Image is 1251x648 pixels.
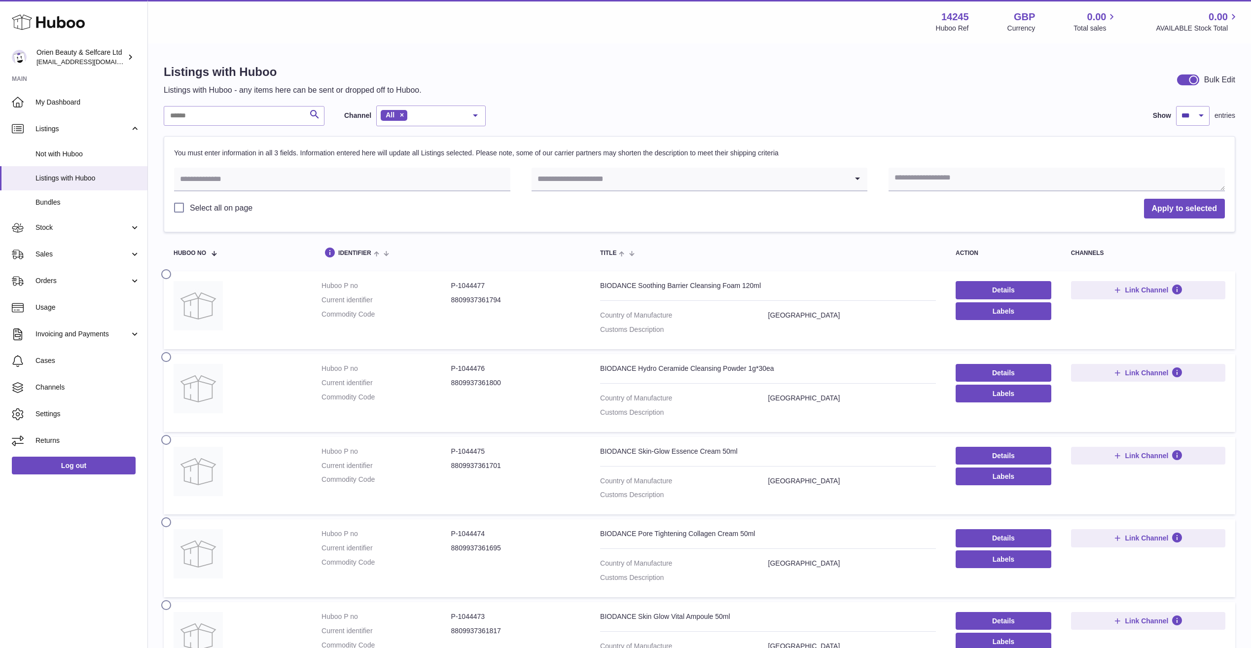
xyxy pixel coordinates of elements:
dd: P-1044474 [451,529,581,539]
h1: Listings with Huboo [164,64,422,80]
span: Bundles [36,198,140,207]
dd: P-1044477 [451,281,581,290]
span: 0.00 [1209,10,1228,24]
label: Show [1153,111,1171,120]
dt: Current identifier [322,378,451,388]
div: BIODANCE Hydro Ceramide Cleansing Powder 1g*30ea [600,364,936,373]
button: Link Channel [1071,447,1225,465]
dt: Huboo P no [322,447,451,456]
div: Currency [1007,24,1036,33]
dd: P-1044473 [451,612,581,621]
div: BIODANCE Pore Tightening Collagen Cream 50ml [600,529,936,539]
p: Listings with Huboo - any items here can be sent or dropped off to Huboo. [164,85,422,96]
span: All [386,111,394,119]
input: Search for option [532,168,848,190]
img: BIODANCE Hydro Ceramide Cleansing Powder 1g*30ea [174,364,223,413]
span: Link Channel [1125,534,1168,542]
span: Stock [36,223,130,232]
a: 0.00 Total sales [1073,10,1117,33]
span: Invoicing and Payments [36,329,130,339]
dt: Commodity Code [322,393,451,402]
dt: Huboo P no [322,529,451,539]
button: Link Channel [1071,529,1225,547]
img: BIODANCE Pore Tightening Collagen Cream 50ml [174,529,223,578]
span: Listings [36,124,130,134]
dt: Country of Manufacture [600,394,768,403]
dd: 8809937361695 [451,543,581,553]
span: Link Channel [1125,616,1168,625]
button: Labels [956,468,1051,485]
img: marketplace@orientrade.com [12,50,27,65]
dt: Customs Description [600,325,768,334]
span: AVAILABLE Stock Total [1156,24,1239,33]
div: channels [1071,250,1225,256]
a: Details [956,364,1051,382]
dt: Commodity Code [322,475,451,484]
span: Link Channel [1125,451,1168,460]
span: Total sales [1073,24,1117,33]
dd: [GEOGRAPHIC_DATA] [768,311,936,320]
span: 0.00 [1087,10,1107,24]
dt: Commodity Code [322,310,451,319]
span: Huboo no [174,250,206,256]
a: Log out [12,457,136,474]
button: Apply to selected [1144,199,1225,219]
dt: Country of Manufacture [600,559,768,568]
button: Link Channel [1071,281,1225,299]
dt: Huboo P no [322,364,451,373]
button: Labels [956,550,1051,568]
label: Select all on page [174,203,252,214]
div: Search for option [532,168,868,191]
div: Orien Beauty & Selfcare Ltd [36,48,125,67]
dd: 8809937361794 [451,295,581,305]
dt: Customs Description [600,408,768,417]
div: Bulk Edit [1204,74,1235,85]
a: Details [956,612,1051,630]
a: Details [956,529,1051,547]
span: Link Channel [1125,368,1168,377]
strong: GBP [1014,10,1035,24]
dt: Huboo P no [322,281,451,290]
dd: 8809937361701 [451,461,581,470]
span: Orders [36,276,130,286]
dd: [GEOGRAPHIC_DATA] [768,394,936,403]
dt: Huboo P no [322,612,451,621]
span: Sales [36,250,130,259]
dt: Customs Description [600,490,768,500]
div: BIODANCE Soothing Barrier Cleansing Foam 120ml [600,281,936,290]
span: My Dashboard [36,98,140,107]
dd: 8809937361800 [451,378,581,388]
button: Labels [956,302,1051,320]
span: identifier [338,250,371,256]
dt: Country of Manufacture [600,476,768,486]
span: Link Channel [1125,286,1168,294]
button: Link Channel [1071,612,1225,630]
span: Settings [36,409,140,419]
dd: 8809937361817 [451,626,581,636]
label: Channel [344,111,371,120]
dt: Country of Manufacture [600,311,768,320]
span: Usage [36,303,140,312]
dt: Current identifier [322,626,451,636]
dd: P-1044475 [451,447,581,456]
dt: Current identifier [322,461,451,470]
button: Link Channel [1071,364,1225,382]
span: Cases [36,356,140,365]
img: BIODANCE Soothing Barrier Cleansing Foam 120ml [174,281,223,330]
button: Labels [956,385,1051,402]
span: Not with Huboo [36,149,140,159]
dt: Current identifier [322,295,451,305]
span: Listings with Huboo [36,174,140,183]
div: action [956,250,1051,256]
p: You must enter information in all 3 fields. Information entered here will update all Listings sel... [174,148,779,158]
a: Details [956,281,1051,299]
img: BIODANCE Skin-Glow Essence Cream 50ml [174,447,223,496]
span: entries [1215,111,1235,120]
span: Returns [36,436,140,445]
a: Details [956,447,1051,465]
span: Channels [36,383,140,392]
div: Huboo Ref [936,24,969,33]
dt: Customs Description [600,573,768,582]
strong: 14245 [941,10,969,24]
a: 0.00 AVAILABLE Stock Total [1156,10,1239,33]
